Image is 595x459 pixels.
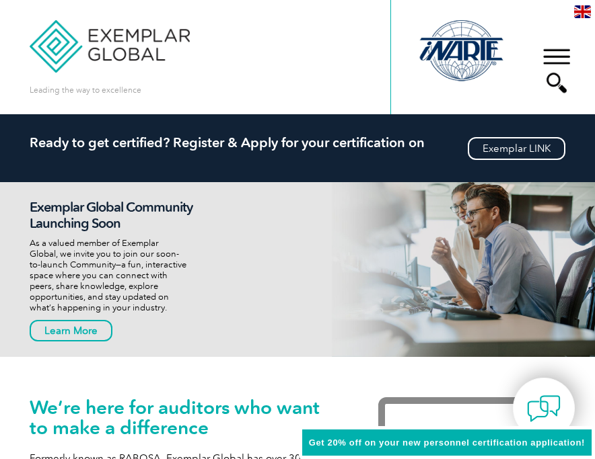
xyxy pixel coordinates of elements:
[30,397,337,437] h1: We’re here for auditors who want to make a difference
[30,83,141,97] p: Leading the way to excellence
[574,5,591,18] img: en
[30,199,207,231] h2: Exemplar Global Community Launching Soon
[30,320,112,341] a: Learn More
[309,437,585,448] span: Get 20% off on your new personnel certification application!
[30,238,207,313] p: As a valued member of Exemplar Global, we invite you to join our soon-to-launch Community—a fun, ...
[527,392,561,425] img: contact-chat.png
[468,137,565,160] a: Exemplar LINK
[30,134,565,151] h2: Ready to get certified? Register & Apply for your certification on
